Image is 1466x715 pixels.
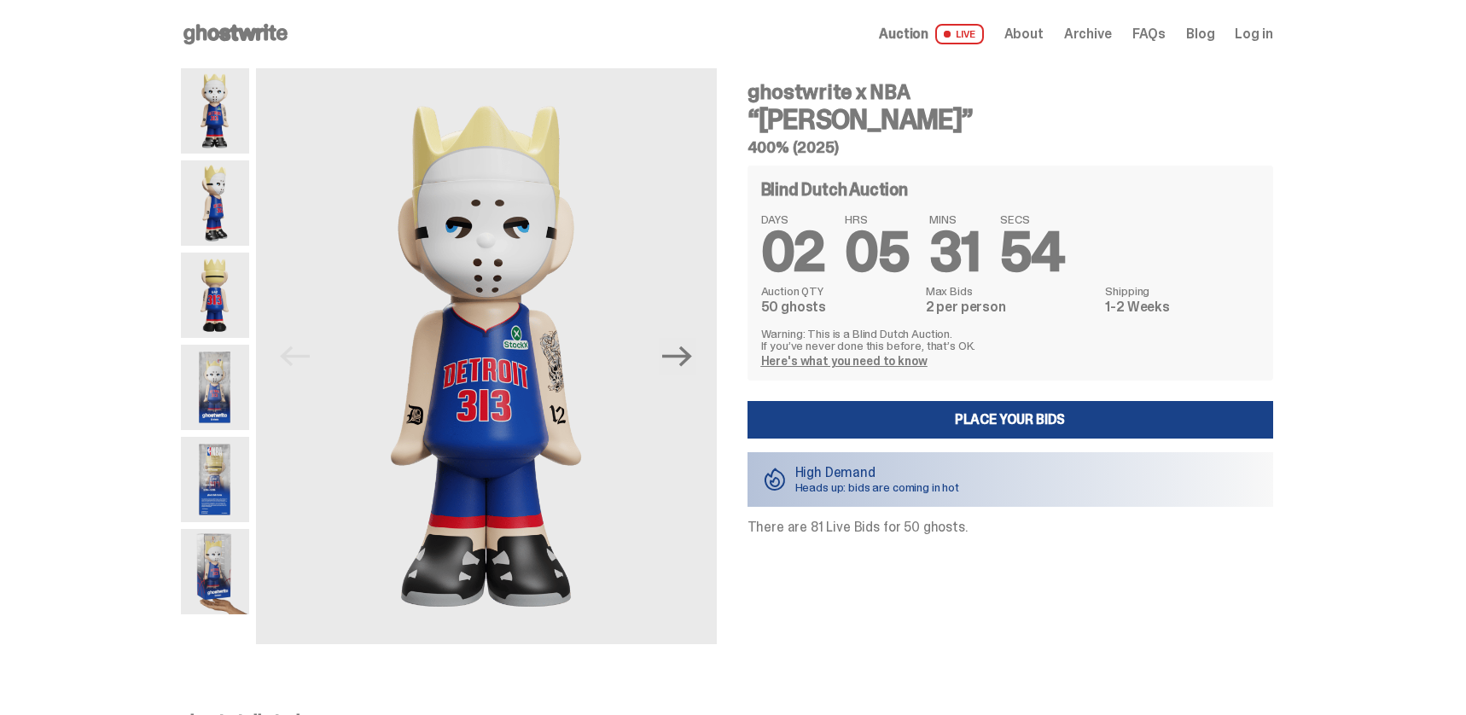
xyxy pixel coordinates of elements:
span: MINS [929,213,980,225]
span: HRS [845,213,909,225]
span: Auction [879,27,928,41]
img: Copy%20of%20Eminem_NBA_400_1.png [256,68,717,644]
span: SECS [1000,213,1065,225]
dd: 2 per person [926,300,1096,314]
h5: 400% (2025) [748,140,1273,155]
img: eminem%20scale.png [181,529,249,614]
a: About [1004,27,1044,41]
img: Copy%20of%20Eminem_NBA_400_3.png [181,160,249,246]
a: Here's what you need to know [761,353,928,369]
h3: “[PERSON_NAME]” [748,106,1273,133]
a: Blog [1186,27,1214,41]
a: Archive [1064,27,1112,41]
dt: Shipping [1105,285,1259,297]
dt: Auction QTY [761,285,916,297]
dd: 50 ghosts [761,300,916,314]
span: 05 [845,217,909,288]
h4: ghostwrite x NBA [748,82,1273,102]
p: Warning: This is a Blind Dutch Auction. If you’ve never done this before, that’s OK. [761,328,1259,352]
span: LIVE [935,24,984,44]
dd: 1-2 Weeks [1105,300,1259,314]
a: Auction LIVE [879,24,983,44]
span: 31 [929,217,980,288]
button: Next [659,338,696,375]
p: High Demand [795,466,960,480]
dt: Max Bids [926,285,1096,297]
span: 54 [1000,217,1065,288]
img: Copy%20of%20Eminem_NBA_400_6.png [181,253,249,338]
a: Place your Bids [748,401,1273,439]
a: Log in [1235,27,1272,41]
img: Copy%20of%20Eminem_NBA_400_1.png [181,68,249,154]
p: Heads up: bids are coming in hot [795,481,960,493]
span: DAYS [761,213,825,225]
span: 02 [761,217,825,288]
img: Eminem_NBA_400_13.png [181,437,249,522]
img: Eminem_NBA_400_12.png [181,345,249,430]
a: FAQs [1132,27,1166,41]
h4: Blind Dutch Auction [761,181,908,198]
p: There are 81 Live Bids for 50 ghosts. [748,520,1273,534]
